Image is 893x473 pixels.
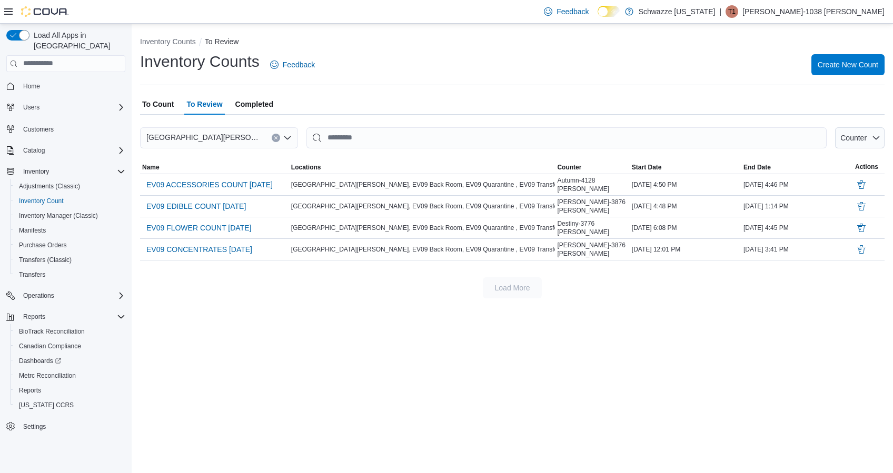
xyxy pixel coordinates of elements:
[19,420,125,433] span: Settings
[15,224,125,237] span: Manifests
[19,182,80,190] span: Adjustments (Classic)
[29,30,125,51] span: Load All Apps in [GEOGRAPHIC_DATA]
[11,398,130,412] button: [US_STATE] CCRS
[557,163,581,172] span: Counter
[15,180,125,193] span: Adjustments (Classic)
[639,5,716,18] p: Schwazze [US_STATE]
[289,222,555,234] div: [GEOGRAPHIC_DATA][PERSON_NAME], EV09 Back Room, EV09 Quarantine , EV09 Transfer Room, EV9 Display...
[15,268,49,281] a: Transfers
[23,167,49,176] span: Inventory
[483,277,542,298] button: Load More
[19,270,45,279] span: Transfers
[555,161,629,174] button: Counter
[23,291,54,300] span: Operations
[289,200,555,213] div: [GEOGRAPHIC_DATA][PERSON_NAME], EV09 Back Room, EV09 Quarantine , EV09 Transfer Room, EV9 Display...
[283,59,315,70] span: Feedback
[19,197,64,205] span: Inventory Count
[741,222,853,234] div: [DATE] 4:45 PM
[11,208,130,223] button: Inventory Manager (Classic)
[15,254,76,266] a: Transfers (Classic)
[15,195,68,207] a: Inventory Count
[855,163,878,171] span: Actions
[2,288,130,303] button: Operations
[11,179,130,194] button: Adjustments (Classic)
[630,222,741,234] div: [DATE] 6:08 PM
[142,198,250,214] button: EV09 EDIBLE COUNT [DATE]
[23,103,39,112] span: Users
[15,384,45,397] a: Reports
[11,368,130,383] button: Metrc Reconciliation
[19,327,85,336] span: BioTrack Reconciliation
[140,51,260,72] h1: Inventory Counts
[11,238,130,253] button: Purchase Orders
[142,163,160,172] span: Name
[19,342,81,350] span: Canadian Compliance
[23,422,46,431] span: Settings
[146,179,273,190] span: EV09 ACCESSORIES COUNT [DATE]
[21,6,68,17] img: Cova
[19,226,46,235] span: Manifests
[19,357,61,365] span: Dashboards
[728,5,736,18] span: T1
[146,201,246,212] span: EV09 EDIBLE COUNT [DATE]
[19,310,125,323] span: Reports
[741,200,853,213] div: [DATE] 1:14 PM
[726,5,738,18] div: Thomas-1038 Aragon
[15,180,84,193] a: Adjustments (Classic)
[2,419,130,434] button: Settings
[306,127,827,148] input: This is a search bar. After typing your query, hit enter to filter the results lower in the page.
[140,37,196,46] button: Inventory Counts
[15,369,80,382] a: Metrc Reconciliation
[15,325,89,338] a: BioTrack Reconciliation
[15,209,125,222] span: Inventory Manager (Classic)
[855,178,868,191] button: Delete
[19,101,44,114] button: Users
[11,253,130,267] button: Transfers (Classic)
[811,54,885,75] button: Create New Count
[15,224,50,237] a: Manifests
[289,161,555,174] button: Locations
[598,6,620,17] input: Dark Mode
[741,161,853,174] button: End Date
[15,195,125,207] span: Inventory Count
[19,401,74,409] span: [US_STATE] CCRS
[266,54,319,75] a: Feedback
[142,177,277,193] button: EV09 ACCESSORIES COUNT [DATE]
[6,74,125,461] nav: Complex example
[11,339,130,354] button: Canadian Compliance
[11,223,130,238] button: Manifests
[630,200,741,213] div: [DATE] 4:48 PM
[19,144,49,157] button: Catalog
[19,80,44,93] a: Home
[186,94,222,115] span: To Review
[15,268,125,281] span: Transfers
[742,5,885,18] p: [PERSON_NAME]-1038 [PERSON_NAME]
[835,127,885,148] button: Counter
[557,176,627,193] span: Autumn-4128 [PERSON_NAME]
[272,134,280,142] button: Clear input
[557,6,589,17] span: Feedback
[19,144,125,157] span: Catalog
[855,200,868,213] button: Delete
[15,340,85,353] a: Canadian Compliance
[146,131,261,144] span: [GEOGRAPHIC_DATA][PERSON_NAME]
[23,125,54,134] span: Customers
[2,143,130,158] button: Catalog
[630,243,741,256] div: [DATE] 12:01 PM
[140,161,289,174] button: Name
[291,163,321,172] span: Locations
[557,219,627,236] span: Destiny-3776 [PERSON_NAME]
[11,383,130,398] button: Reports
[15,399,78,411] a: [US_STATE] CCRS
[557,241,627,258] span: [PERSON_NAME]-3876 [PERSON_NAME]
[719,5,721,18] p: |
[19,212,98,220] span: Inventory Manager (Classic)
[289,243,555,256] div: [GEOGRAPHIC_DATA][PERSON_NAME], EV09 Back Room, EV09 Quarantine , EV09 Transfer Room, EV9 Display...
[19,165,125,178] span: Inventory
[19,122,125,135] span: Customers
[23,146,45,155] span: Catalog
[19,123,58,136] a: Customers
[235,94,273,115] span: Completed
[19,101,125,114] span: Users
